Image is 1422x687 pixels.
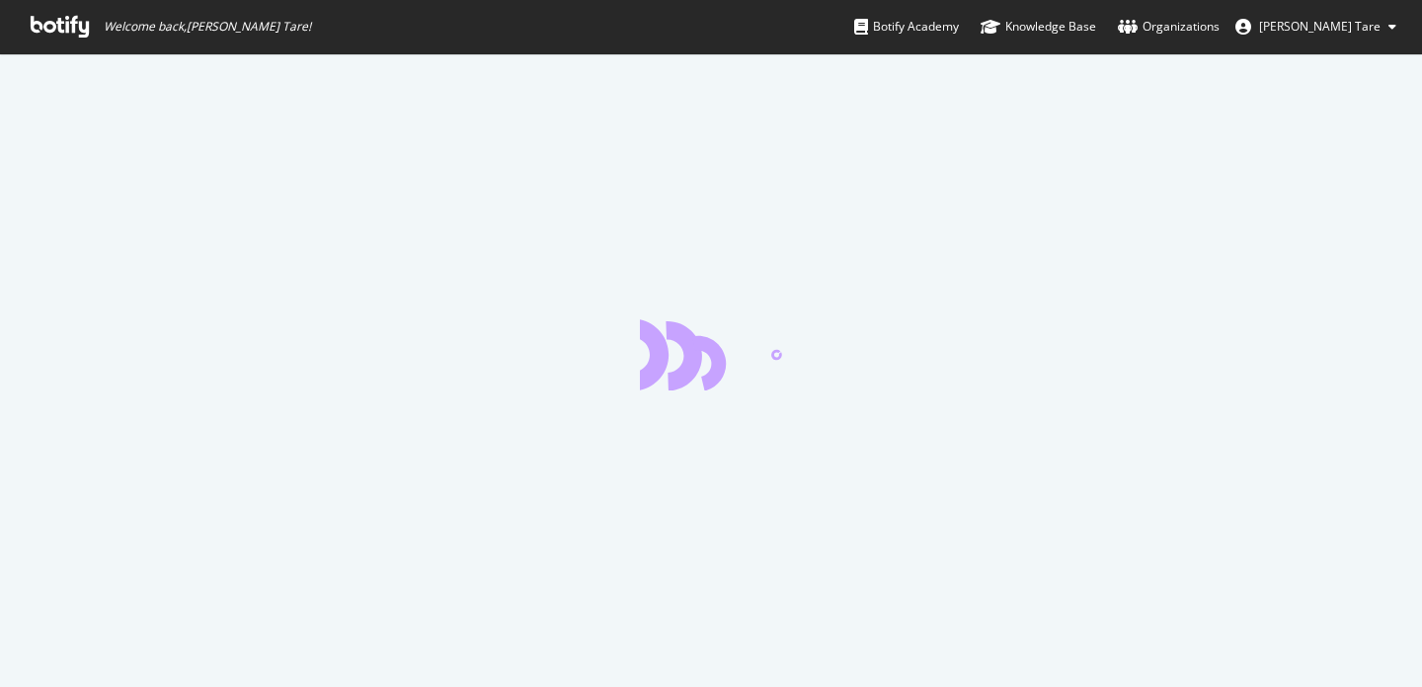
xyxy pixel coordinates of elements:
div: animation [640,319,782,390]
div: Botify Academy [854,17,959,37]
div: Organizations [1118,17,1220,37]
span: Welcome back, [PERSON_NAME] Tare ! [104,19,311,35]
span: Advait Tare [1259,18,1381,35]
button: [PERSON_NAME] Tare [1220,11,1412,43]
div: Knowledge Base [981,17,1096,37]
